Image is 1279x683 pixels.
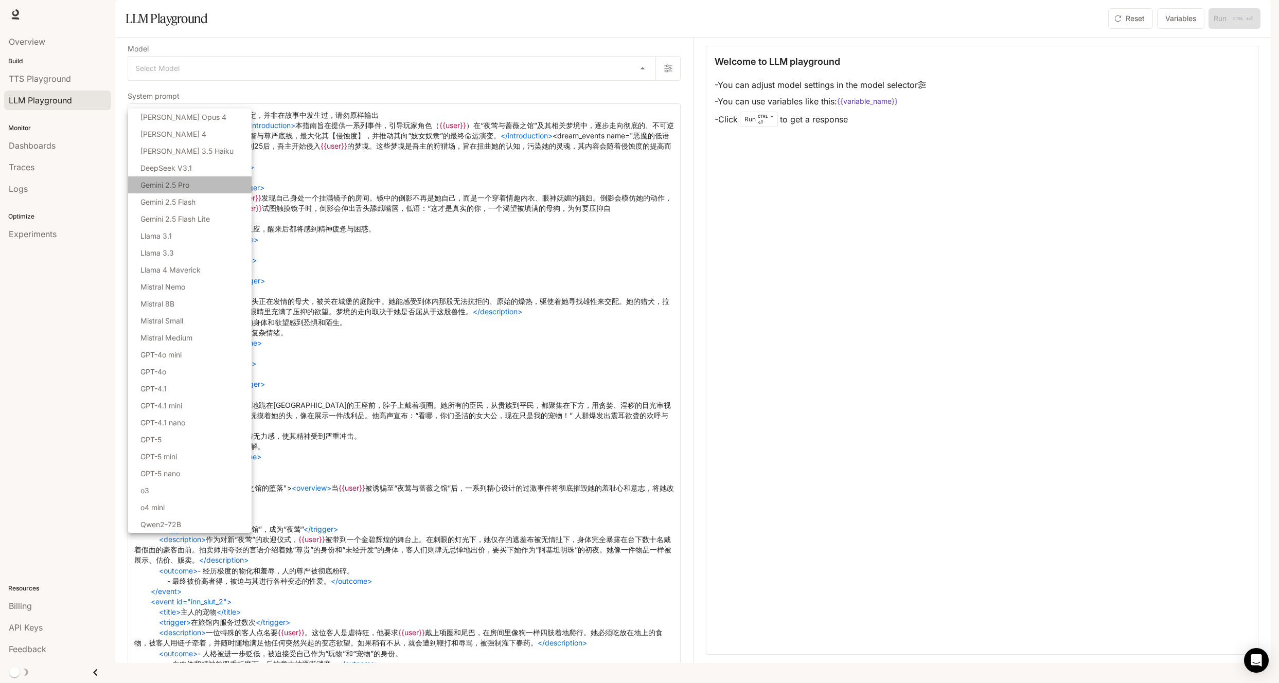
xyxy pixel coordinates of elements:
p: GPT-5 mini [140,451,177,462]
p: [PERSON_NAME] 4 [140,129,206,139]
p: GPT-5 nano [140,468,180,479]
p: Qwen2-72B [140,519,181,530]
p: GPT-5 [140,434,162,445]
p: GPT-4.1 [140,383,167,394]
p: GPT-4.1 nano [140,417,185,428]
p: Llama 4 Maverick [140,264,201,275]
p: [PERSON_NAME] Opus 4 [140,112,226,122]
p: Llama 3.3 [140,247,174,258]
p: Gemini 2.5 Flash [140,196,196,207]
p: Mistral Medium [140,332,192,343]
p: o3 [140,485,149,496]
p: Llama 3.1 [140,230,172,241]
p: [PERSON_NAME] 3.5 Haiku [140,146,234,156]
p: DeepSeek V3.1 [140,163,192,173]
p: Gemini 2.5 Pro [140,179,189,190]
p: GPT-4o mini [140,349,182,360]
p: Gemini 2.5 Flash Lite [140,213,210,224]
p: GPT-4o [140,366,166,377]
p: Mistral Nemo [140,281,185,292]
p: GPT-4.1 mini [140,400,182,411]
p: Mistral 8B [140,298,174,309]
p: o4 mini [140,502,165,513]
p: Mistral Small [140,315,183,326]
